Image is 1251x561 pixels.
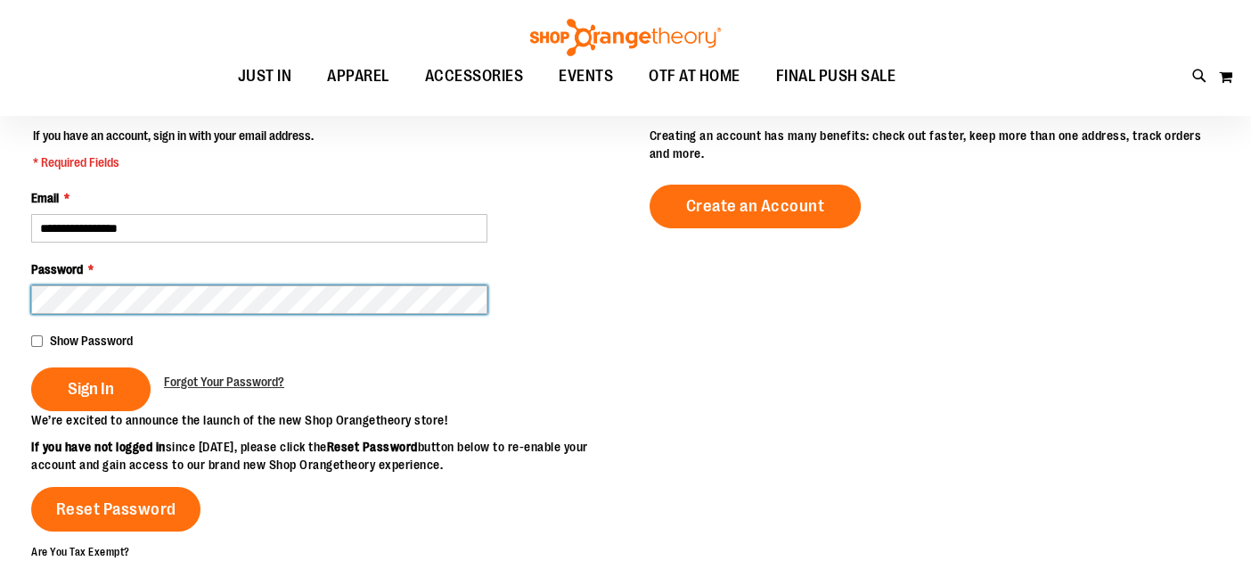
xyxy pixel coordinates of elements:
[527,19,724,56] img: Shop Orangetheory
[56,499,176,519] span: Reset Password
[31,438,625,474] p: since [DATE], please click the button below to re-enable your account and gain access to our bran...
[649,56,740,96] span: OTF AT HOME
[68,379,114,399] span: Sign In
[164,375,284,389] span: Forgot Your Password?
[631,56,758,97] a: OTF AT HOME
[650,185,862,228] a: Create an Account
[776,56,896,96] span: FINAL PUSH SALE
[425,56,524,96] span: ACCESSORIES
[220,56,310,97] a: JUST IN
[31,262,83,276] span: Password
[238,56,292,96] span: JUST IN
[31,440,166,454] strong: If you have not logged in
[407,56,542,97] a: ACCESSORIES
[31,546,130,558] strong: Are You Tax Exempt?
[31,367,151,411] button: Sign In
[31,127,315,171] legend: If you have an account, sign in with your email address.
[327,440,418,454] strong: Reset Password
[164,373,284,391] a: Forgot Your Password?
[650,127,1220,162] p: Creating an account has many benefits: check out faster, keep more than one address, track orders...
[33,153,314,171] span: * Required Fields
[31,411,625,429] p: We’re excited to announce the launch of the new Shop Orangetheory store!
[31,191,59,205] span: Email
[758,56,914,97] a: FINAL PUSH SALE
[541,56,631,97] a: EVENTS
[31,487,200,532] a: Reset Password
[559,56,613,96] span: EVENTS
[686,196,825,216] span: Create an Account
[327,56,389,96] span: APPAREL
[309,56,407,97] a: APPAREL
[50,334,133,348] span: Show Password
